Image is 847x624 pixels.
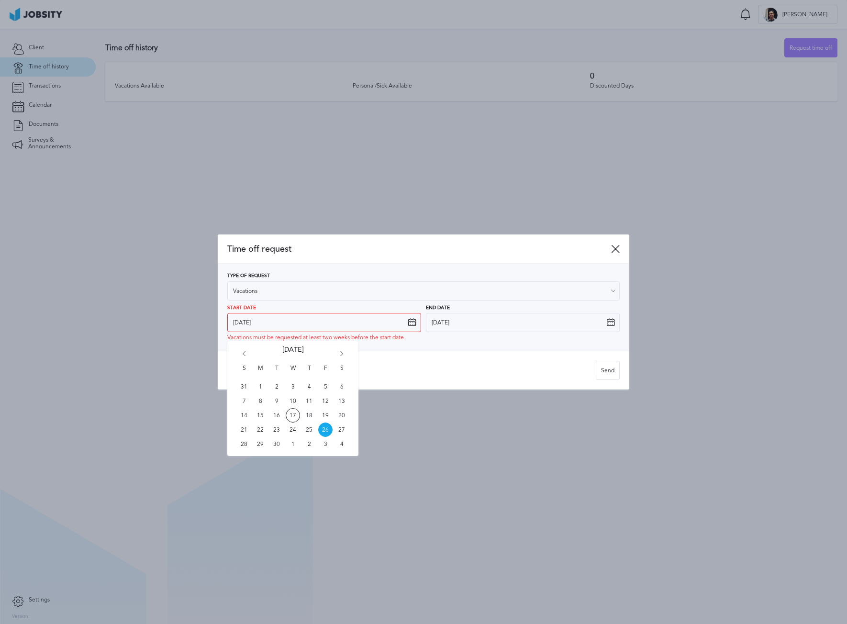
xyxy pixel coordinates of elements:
span: T [269,365,284,379]
span: F [318,365,333,379]
div: Send [596,361,619,380]
span: Wed Oct 01 2025 [286,437,300,451]
span: Sat Sep 20 2025 [334,408,349,423]
span: Sat Oct 04 2025 [334,437,349,451]
span: Thu Sep 04 2025 [302,379,316,394]
span: Sun Aug 31 2025 [237,379,251,394]
span: Sat Sep 13 2025 [334,394,349,408]
span: Wed Sep 24 2025 [286,423,300,437]
span: Thu Sep 25 2025 [302,423,316,437]
span: M [253,365,267,379]
i: Go back 1 month [240,351,248,360]
span: Mon Sep 08 2025 [253,394,267,408]
span: Fri Sep 26 2025 [318,423,333,437]
span: Mon Sep 01 2025 [253,379,267,394]
span: Time off request [227,244,611,254]
span: Wed Sep 17 2025 [286,408,300,423]
span: Sun Sep 14 2025 [237,408,251,423]
span: Thu Sep 11 2025 [302,394,316,408]
span: S [237,365,251,379]
span: Start Date [227,305,256,311]
span: Mon Sep 22 2025 [253,423,267,437]
span: S [334,365,349,379]
span: Thu Sep 18 2025 [302,408,316,423]
span: Tue Sep 02 2025 [269,379,284,394]
span: Sun Sep 07 2025 [237,394,251,408]
span: Tue Sep 30 2025 [269,437,284,451]
span: Tue Sep 23 2025 [269,423,284,437]
span: Fri Oct 03 2025 [318,437,333,451]
span: Sun Sep 21 2025 [237,423,251,437]
span: Mon Sep 29 2025 [253,437,267,451]
span: Fri Sep 12 2025 [318,394,333,408]
button: Send [596,361,620,380]
span: Sat Sep 06 2025 [334,379,349,394]
span: End Date [426,305,450,311]
span: Mon Sep 15 2025 [253,408,267,423]
span: Type of Request [227,273,270,279]
span: W [286,365,300,379]
span: Sun Sep 28 2025 [237,437,251,451]
span: Fri Sep 05 2025 [318,379,333,394]
span: Sat Sep 27 2025 [334,423,349,437]
span: T [302,365,316,379]
span: Wed Sep 03 2025 [286,379,300,394]
span: Tue Sep 09 2025 [269,394,284,408]
span: [DATE] [282,346,304,365]
span: Thu Oct 02 2025 [302,437,316,451]
i: Go forward 1 month [337,351,346,360]
span: Vacations must be requested at least two weeks before the start date. [227,334,405,341]
span: Wed Sep 10 2025 [286,394,300,408]
span: Fri Sep 19 2025 [318,408,333,423]
span: Tue Sep 16 2025 [269,408,284,423]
